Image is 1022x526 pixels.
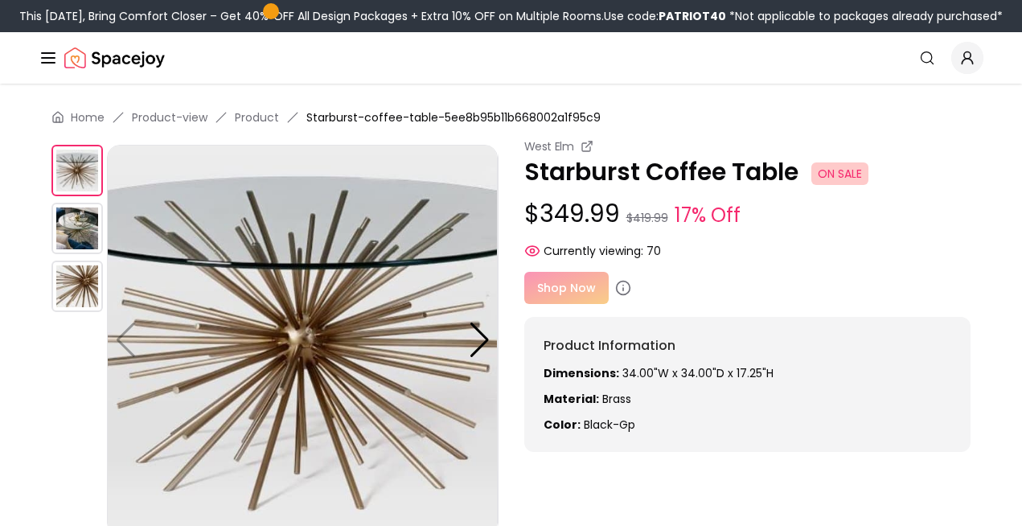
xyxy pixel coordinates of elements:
small: 17% Off [675,201,741,230]
div: This [DATE], Bring Comfort Closer – Get 40% OFF All Design Packages + Extra 10% OFF on Multiple R... [19,8,1003,24]
a: Product-view [132,109,207,125]
small: West Elm [524,138,574,154]
span: Starburst-coffee-table-5ee8b95b11b668002a1f95c9 [306,109,601,125]
img: Spacejoy Logo [64,42,165,74]
nav: Global [39,32,983,84]
a: Home [71,109,105,125]
a: Spacejoy [64,42,165,74]
span: Currently viewing: [544,243,643,259]
span: *Not applicable to packages already purchased* [726,8,1003,24]
nav: breadcrumb [51,109,971,125]
span: Use code: [604,8,726,24]
span: 70 [646,243,661,259]
h6: Product Information [544,336,952,355]
strong: Material: [544,391,599,407]
img: https://storage.googleapis.com/spacejoy-main/assets/5ee8b95b11b668002a1f95c9/image/Capture.JPG [51,145,103,196]
a: Product [235,109,279,125]
span: ON SALE [811,162,868,185]
p: $349.99 [524,199,971,230]
b: PATRIOT40 [659,8,726,24]
strong: Dimensions: [544,365,619,381]
small: $419.99 [626,210,668,226]
p: 34.00"W x 34.00"D x 17.25"H [544,365,952,381]
span: black-gp [584,417,635,433]
strong: Color: [544,417,581,433]
img: https://storage.googleapis.com/spacejoy-main/assets/5ee8b95b11b668002a1f95c9/product_0_13c4d9j8eiji [51,203,103,254]
img: https://storage.googleapis.com/spacejoy-main/assets/5ee8b95b11b668002a1f95c9/product_1_3i8k8nkdadb5 [51,261,103,312]
span: Brass [602,391,631,407]
p: Starburst Coffee Table [524,158,971,187]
